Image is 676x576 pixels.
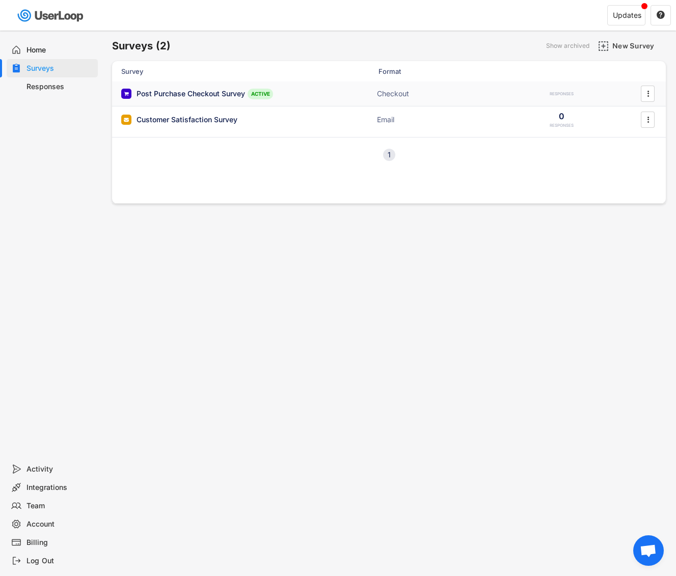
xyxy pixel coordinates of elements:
div: Team [26,501,94,511]
div: Post Purchase Checkout Survey [137,89,245,99]
button:  [643,112,653,127]
div: Home [26,45,94,55]
div: Activity [26,464,94,474]
h6: Surveys (2) [112,39,171,53]
button:  [643,86,653,101]
img: AddMajor.svg [598,41,609,51]
div: Customer Satisfaction Survey [137,115,237,125]
div: RESPONSES [550,91,574,97]
div: Show archived [546,43,589,49]
div: Account [26,519,94,529]
div: ACTIVE [248,89,273,99]
text:  [657,10,665,19]
div: Updates [613,12,641,19]
div: 0 [559,111,564,122]
div: Checkout [377,89,479,99]
img: userloop-logo-01.svg [15,5,87,26]
text:  [647,114,649,125]
div: Log Out [26,556,94,566]
button:  [656,11,665,20]
div: Integrations [26,483,94,492]
div: Format [378,67,480,76]
div: Responses [26,82,94,92]
div: Billing [26,538,94,547]
div: Survey [121,67,325,76]
text:  [647,88,649,99]
div: Open de chat [633,535,664,566]
div: 1 [383,151,395,158]
div: Surveys [26,64,94,73]
div: Email [377,115,479,125]
div: RESPONSES [550,123,574,128]
div: New Survey [612,41,663,50]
